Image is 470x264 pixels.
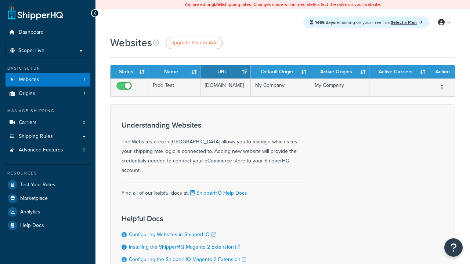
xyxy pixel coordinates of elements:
[84,91,85,97] span: 1
[214,1,223,8] b: LIVE
[429,65,455,78] th: Action
[6,87,90,100] li: Origins
[444,238,463,257] button: Open Resource Center
[20,209,40,215] span: Analytics
[6,116,90,129] li: Carriers
[19,120,37,126] span: Carriers
[6,73,90,87] li: Websites
[19,29,44,36] span: Dashboard
[129,243,240,251] a: Installing the ShipperHQ Magento 2 Extension
[6,143,90,157] li: Advanced Features
[6,192,90,205] a: Marketplace
[6,170,90,176] div: Resources
[8,5,63,20] a: ShipperHQ Home
[111,65,148,78] th: Status: activate to sort column ascending
[303,16,429,28] div: remaining on your Free Trial
[19,91,35,97] span: Origins
[6,205,90,219] a: Analytics
[19,133,53,140] span: Shipping Rules
[6,178,90,191] a: Test Your Rates
[6,87,90,100] a: Origins 1
[83,120,85,126] span: 0
[122,121,305,129] h3: Understanding Websites
[19,77,39,83] span: Websites
[18,48,44,54] span: Scope: Live
[310,78,369,96] td: My Company
[122,183,305,198] div: Find all of our helpful docs at:
[84,77,85,83] span: 1
[19,147,63,153] span: Advanced Features
[110,36,152,50] h1: Websites
[122,214,254,223] h3: Helpful Docs
[129,231,216,238] a: Configuring Websites in ShipperHQ
[251,65,310,78] th: Default Origin: activate to sort column ascending
[20,195,48,202] span: Marketplace
[369,65,429,78] th: Active Carriers: activate to sort column ascending
[6,116,90,129] a: Carriers 0
[6,130,90,143] a: Shipping Rules
[6,26,90,39] a: Dashboard
[315,19,335,26] strong: 1466 days
[170,39,218,47] span: Upgrade Plan to Add
[6,219,90,232] a: Help Docs
[6,108,90,114] div: Manage Shipping
[20,182,55,188] span: Test Your Rates
[122,121,305,175] div: The Websites area in [GEOGRAPHIC_DATA] allows you to manage which sites your shipping rate logic ...
[6,65,90,71] div: Basic Setup
[6,143,90,157] a: Advanced Features 0
[200,78,251,96] td: [DOMAIN_NAME]
[189,189,247,197] a: ShipperHQ Help Docs
[20,223,44,229] span: Help Docs
[148,78,200,96] td: Prod Test
[6,73,90,87] a: Websites 1
[129,256,246,263] a: Configuring the ShipperHQ Magento 2 Extension
[251,78,310,96] td: My Company
[200,65,251,78] th: URL: activate to sort column ascending
[83,147,85,153] span: 0
[166,37,223,49] a: Upgrade Plan to Add
[148,65,200,78] th: Name: activate to sort column ascending
[310,65,369,78] th: Active Origins: activate to sort column ascending
[391,19,423,26] a: Select a Plan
